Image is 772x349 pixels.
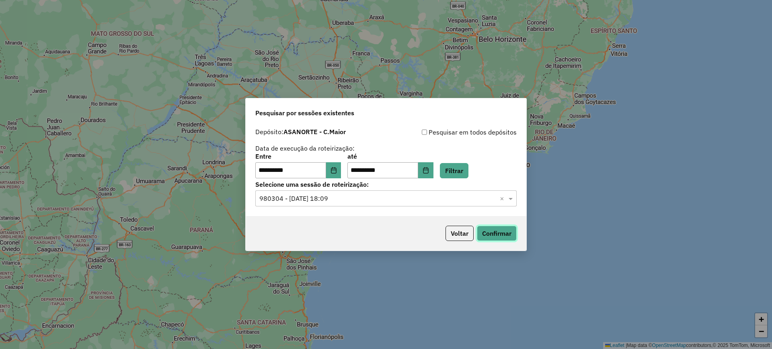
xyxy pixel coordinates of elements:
button: Choose Date [326,162,341,178]
span: Clear all [500,194,507,203]
button: Voltar [446,226,474,241]
button: Choose Date [418,162,433,178]
strong: ASANORTE - C.Maior [283,128,346,136]
label: até [347,151,433,161]
span: Pesquisar por sessões existentes [255,108,354,118]
label: Selecione uma sessão de roteirização: [255,180,517,189]
div: Pesquisar em todos depósitos [386,127,517,137]
label: Data de execução da roteirização: [255,143,355,153]
label: Depósito: [255,127,346,137]
button: Confirmar [477,226,517,241]
button: Filtrar [440,163,468,178]
label: Entre [255,151,341,161]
